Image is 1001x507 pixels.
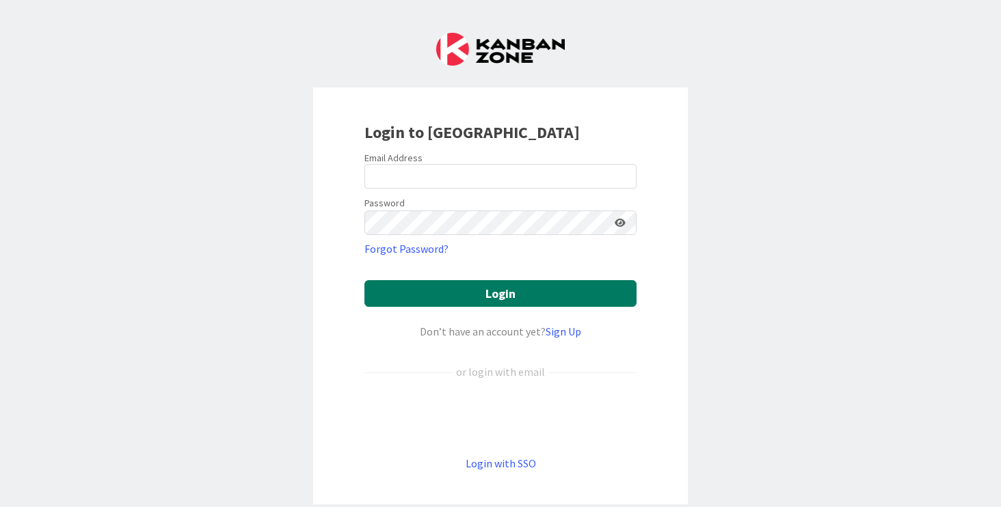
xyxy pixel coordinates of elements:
[364,280,637,307] button: Login
[436,33,565,66] img: Kanban Zone
[453,364,548,380] div: or login with email
[466,456,536,470] a: Login with SSO
[546,325,581,338] a: Sign Up
[364,122,580,143] b: Login to [GEOGRAPHIC_DATA]
[364,196,405,210] label: Password
[364,152,423,164] label: Email Address
[358,402,643,433] iframe: Sign in with Google Button
[364,323,637,340] div: Don’t have an account yet?
[364,241,449,257] a: Forgot Password?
